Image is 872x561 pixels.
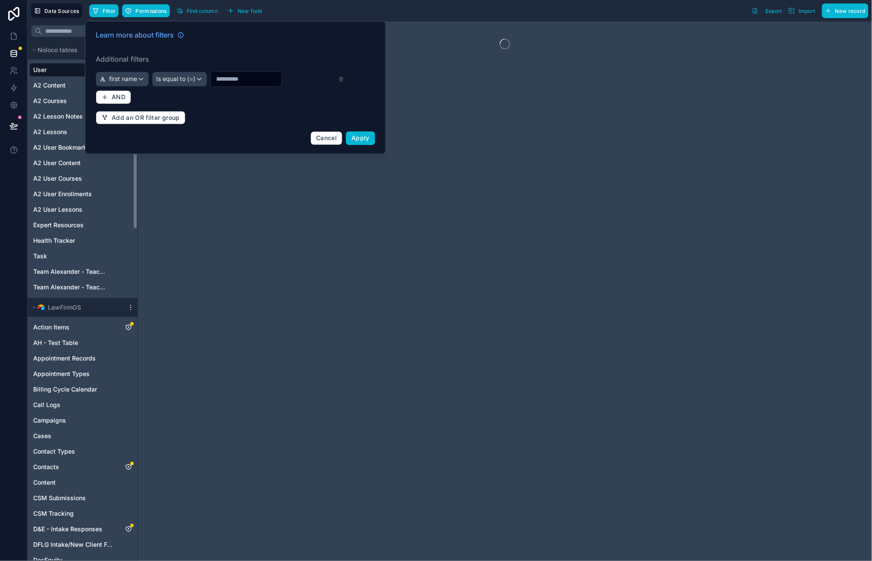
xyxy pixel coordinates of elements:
button: AND [96,91,131,104]
a: Permissions [122,4,173,17]
button: Find column [173,4,221,17]
button: Is equal to (=) [152,72,207,87]
span: AND [112,94,125,101]
span: Is equal to (=) [156,75,195,84]
button: Filter [89,4,119,17]
button: Cancel [311,132,342,145]
span: Export [765,8,782,14]
button: Add an OR filter group [96,111,185,125]
label: Additional filters [96,54,375,65]
button: New record [822,3,869,18]
span: Filter [103,8,116,14]
span: Add an OR filter group [112,114,180,122]
span: first name [109,75,137,84]
a: Learn more about filters [96,30,184,41]
span: New record [835,8,866,14]
span: Import [799,8,816,14]
span: Data Sources [44,8,79,14]
span: Apply [351,135,370,142]
a: New record [819,3,869,18]
button: Data Sources [31,3,82,18]
button: Import [785,3,819,18]
span: Permissions [135,8,166,14]
button: first name [96,72,149,87]
button: New field [224,4,265,17]
span: New field [238,8,262,14]
span: Learn more about filters [96,30,174,41]
button: Permissions [122,4,169,17]
span: Find column [187,8,218,14]
span: Cancel [316,135,337,142]
button: Export [749,3,785,18]
button: Apply [346,132,375,145]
